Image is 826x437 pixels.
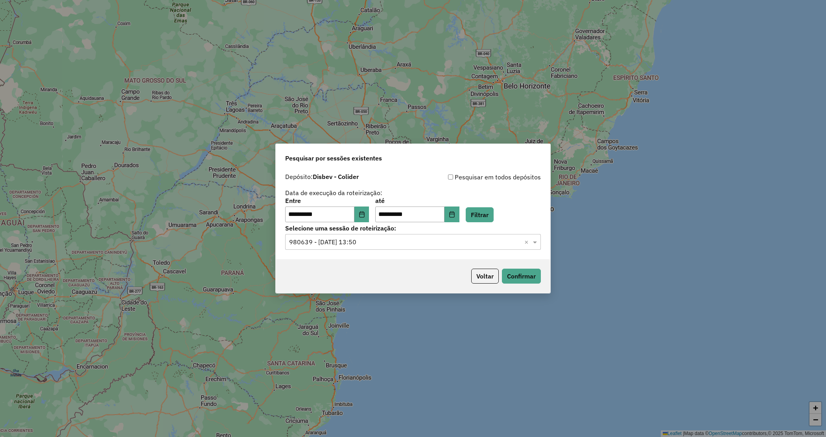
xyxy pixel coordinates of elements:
[502,269,541,284] button: Confirmar
[313,173,359,181] strong: Disbev - Colider
[413,172,541,182] div: Pesquisar em todos depósitos
[285,153,382,163] span: Pesquisar por sessões existentes
[285,196,369,205] label: Entre
[466,207,494,222] button: Filtrar
[375,196,459,205] label: até
[285,223,541,233] label: Selecione uma sessão de roteirização:
[285,172,359,181] label: Depósito:
[444,207,459,222] button: Choose Date
[285,188,382,197] label: Data de execução da roteirização:
[354,207,369,222] button: Choose Date
[471,269,499,284] button: Voltar
[524,237,531,247] span: Clear all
